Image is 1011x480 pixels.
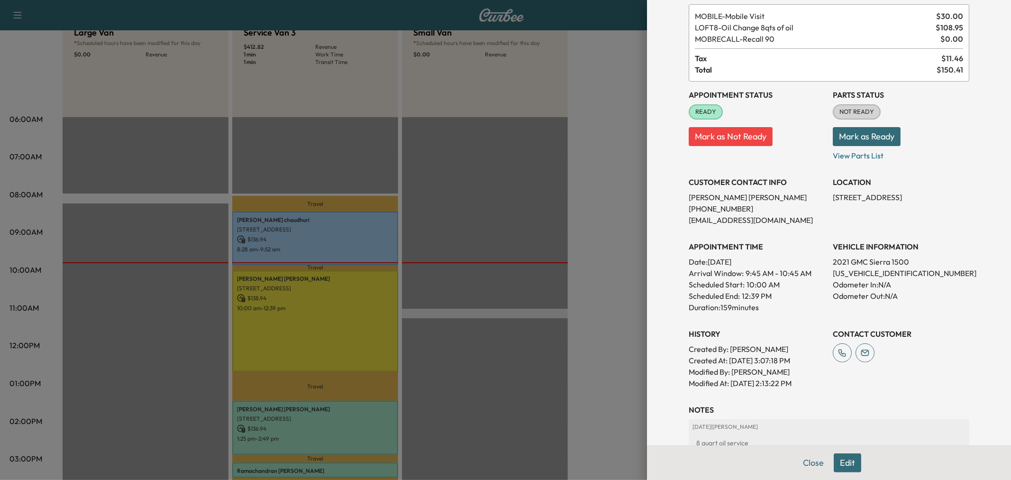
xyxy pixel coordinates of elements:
span: Total [695,64,937,75]
p: Created At : [DATE] 3:07:18 PM [689,355,825,366]
span: $ 150.41 [937,64,963,75]
p: Duration: 159 minutes [689,302,825,313]
span: READY [690,107,722,117]
span: NOT READY [834,107,880,117]
p: [DATE] | [PERSON_NAME] [692,423,965,431]
h3: CUSTOMER CONTACT INFO [689,176,825,188]
p: [US_VEHICLE_IDENTIFICATION_NUMBER] [833,268,969,279]
p: [EMAIL_ADDRESS][DOMAIN_NAME] [689,214,825,226]
button: Mark as Ready [833,127,901,146]
p: [STREET_ADDRESS] [833,192,969,203]
p: 10:00 AM [747,279,780,290]
h3: APPOINTMENT TIME [689,241,825,252]
span: Mobile Visit [695,10,932,22]
p: Odometer In: N/A [833,279,969,290]
p: Date: [DATE] [689,256,825,268]
button: Mark as Not Ready [689,127,773,146]
span: $ 30.00 [936,10,963,22]
p: Arrival Window: [689,268,825,279]
p: 12:39 PM [742,290,772,302]
p: Modified At : [DATE] 2:13:22 PM [689,378,825,389]
h3: Appointment Status [689,89,825,101]
span: $ 108.95 [936,22,963,33]
div: 8 quart oil service [692,434,965,452]
p: Scheduled Start: [689,279,745,290]
p: View Parts List [833,146,969,161]
span: Tax [695,53,941,64]
span: 9:45 AM - 10:45 AM [746,268,811,279]
p: 2021 GMC Sierra 1500 [833,256,969,268]
h3: LOCATION [833,176,969,188]
p: Modified By : [PERSON_NAME] [689,366,825,378]
span: Oil Change 8qts of oil [695,22,932,33]
h3: History [689,328,825,340]
span: $ 11.46 [941,53,963,64]
h3: NOTES [689,404,969,415]
p: Odometer Out: N/A [833,290,969,302]
p: Created By : [PERSON_NAME] [689,343,825,355]
p: [PERSON_NAME] [PERSON_NAME] [689,192,825,203]
span: Recall 90 [695,33,937,45]
button: Close [797,453,830,472]
p: [PHONE_NUMBER] [689,203,825,214]
p: Scheduled End: [689,290,740,302]
button: Edit [834,453,861,472]
span: $ 0.00 [940,33,963,45]
h3: CONTACT CUSTOMER [833,328,969,340]
h3: VEHICLE INFORMATION [833,241,969,252]
h3: Parts Status [833,89,969,101]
